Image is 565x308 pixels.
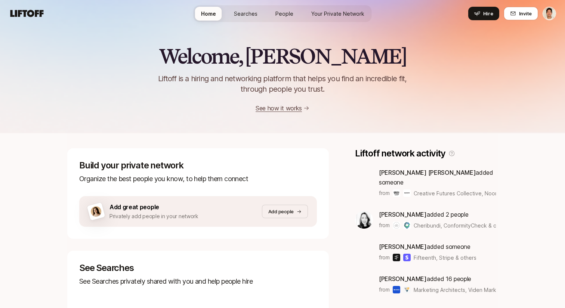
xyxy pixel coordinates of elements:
[543,7,556,20] img: Jeremy Chen
[268,208,294,215] p: Add people
[234,10,257,18] span: Searches
[379,221,390,230] p: from
[109,202,198,212] p: Add great people
[403,189,411,197] img: Noom
[256,104,302,112] a: See how it works
[355,148,445,159] p: Liftoff network activity
[403,222,411,229] img: ConformityCheck
[379,169,476,176] span: [PERSON_NAME] [PERSON_NAME]
[393,286,400,293] img: Marketing Architects
[79,160,317,171] p: Build your private network
[379,210,496,219] p: added 2 people
[468,7,499,20] button: Hire
[201,10,216,18] span: Home
[414,287,531,293] span: Marketing Architects, Viden Marketing & others
[311,10,364,18] span: Your Private Network
[275,10,293,18] span: People
[519,10,532,17] span: Invite
[403,286,411,293] img: Viden Marketing
[305,7,370,21] a: Your Private Network
[379,189,390,198] p: from
[379,274,496,284] p: added 16 people
[262,205,308,218] button: Add people
[379,211,427,218] span: [PERSON_NAME]
[414,254,476,262] span: Fifteenth, Stripe & others
[355,211,373,229] img: 8ce70dcf_dbd8_4ecc_b896_0a5632257277.jpg
[379,243,427,250] span: [PERSON_NAME]
[393,222,400,229] img: Cheribundi
[109,212,198,221] p: Privately add people in your network
[483,10,493,17] span: Hire
[79,174,317,184] p: Organize the best people you know, to help them connect
[79,276,317,287] p: See Searches privately shared with you and help people hire
[195,7,222,21] a: Home
[269,7,299,21] a: People
[393,189,400,197] img: Creative Futures Collective
[228,7,263,21] a: Searches
[414,190,522,196] span: Creative Futures Collective, Noom & others
[159,45,407,67] h2: Welcome, [PERSON_NAME]
[90,205,102,218] img: woman-on-brown-bg.png
[393,254,400,261] img: Fifteenth
[379,253,390,262] p: from
[79,263,317,273] p: See Searches
[504,7,538,20] button: Invite
[403,254,411,261] img: Stripe
[379,168,498,187] p: added someone
[414,222,509,229] span: Cheribundi, ConformityCheck & others
[379,285,390,294] p: from
[379,275,427,283] span: [PERSON_NAME]
[149,73,416,94] p: Liftoff is a hiring and networking platform that helps you find an incredible fit, through people...
[379,242,476,251] p: added someone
